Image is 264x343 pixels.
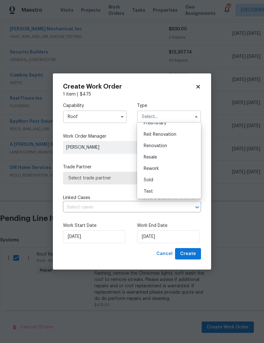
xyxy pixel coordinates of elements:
[193,203,202,212] button: Open
[137,110,201,123] input: Select...
[144,132,176,137] span: Reit Renovation
[63,91,201,97] div: 1 item |
[63,195,90,201] span: Linked Cases
[180,250,196,258] span: Create
[137,103,201,109] label: Type
[144,178,153,182] span: Sold
[63,222,127,229] label: Work Start Date
[63,164,201,170] label: Trade Partner
[66,144,157,151] span: [PERSON_NAME]
[154,248,175,260] button: Cancel
[192,113,200,121] button: Hide options
[144,121,166,125] span: Preliminary
[175,248,201,260] button: Create
[63,110,127,123] input: Select...
[118,113,126,121] button: Show options
[144,166,159,171] span: Rework
[137,222,201,229] label: Work End Date
[63,230,125,243] input: M/D/YYYY
[144,189,153,194] span: Test
[144,155,157,159] span: Resale
[68,175,196,181] span: Select trade partner
[63,103,127,109] label: Capability
[80,92,91,97] span: $ 475
[158,196,160,200] span: 3
[137,230,199,243] input: M/D/YYYY
[63,133,201,140] label: Work Order Manager
[63,203,183,212] input: Select cases
[63,84,195,90] h2: Create Work Order
[144,144,167,148] span: Renovation
[156,250,173,258] span: Cancel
